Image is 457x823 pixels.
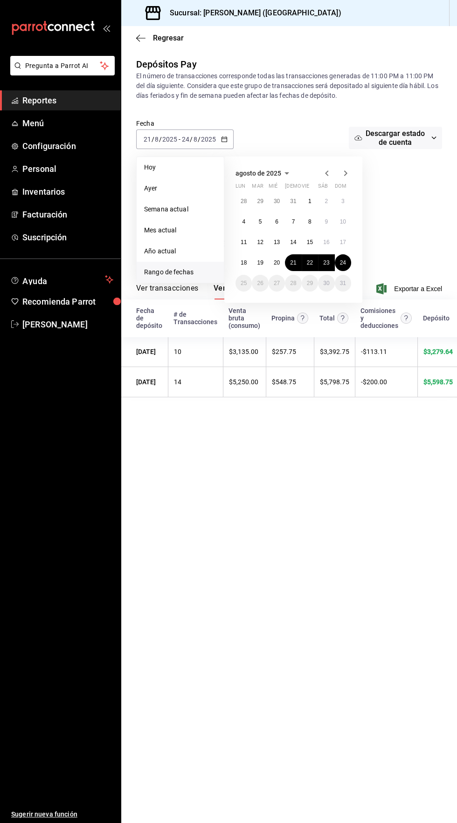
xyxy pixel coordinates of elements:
[235,234,252,251] button: 11 de agosto de 2025
[252,193,268,210] button: 29 de julio de 2025
[144,225,216,235] span: Mes actual
[241,239,247,245] abbr: 11 de agosto de 2025
[235,213,252,230] button: 4 de agosto de 2025
[229,378,258,386] span: $ 5,250.00
[252,254,268,271] button: 19 de agosto de 2025
[318,234,334,251] button: 16 de agosto de 2025
[302,254,318,271] button: 22 de agosto de 2025
[269,213,285,230] button: 6 de agosto de 2025
[318,275,334,292] button: 30 de agosto de 2025
[274,239,280,245] abbr: 13 de agosto de 2025
[269,234,285,251] button: 13 de agosto de 2025
[340,239,346,245] abbr: 17 de agosto de 2025
[320,378,349,386] span: $ 5,798.75
[335,275,351,292] button: 31 de agosto de 2025
[340,280,346,286] abbr: 31 de agosto de 2025
[7,68,115,77] a: Pregunta a Parrot AI
[285,254,301,271] button: 21 de agosto de 2025
[235,275,252,292] button: 25 de agosto de 2025
[335,183,346,193] abbr: domingo
[229,348,258,355] span: $ 3,135.00
[257,198,263,204] abbr: 29 de julio de 2025
[340,259,346,266] abbr: 24 de agosto de 2025
[323,239,329,245] abbr: 16 de agosto de 2025
[335,193,351,210] button: 3 de agosto de 2025
[319,314,335,322] div: Total
[136,57,197,71] div: Depósitos Pay
[297,313,308,324] svg: Las propinas mostradas excluyen toda configuración de retención.
[242,218,245,225] abbr: 4 de agosto de 2025
[162,7,341,19] h3: Sucursal: [PERSON_NAME] ([GEOGRAPHIC_DATA])
[162,136,178,143] input: ----
[121,367,168,397] td: [DATE]
[318,213,334,230] button: 9 de agosto de 2025
[257,259,263,266] abbr: 19 de agosto de 2025
[22,318,113,331] span: [PERSON_NAME]
[269,193,285,210] button: 30 de julio de 2025
[22,140,113,152] span: Configuración
[308,218,312,225] abbr: 8 de agosto de 2025
[235,168,292,179] button: agosto de 2025
[290,239,296,245] abbr: 14 de agosto de 2025
[290,280,296,286] abbr: 28 de agosto de 2025
[193,136,198,143] input: --
[302,234,318,251] button: 15 de agosto de 2025
[228,307,260,329] div: Venta bruta (consumo)
[325,198,328,204] abbr: 2 de agosto de 2025
[103,24,110,32] button: open_drawer_menu
[241,259,247,266] abbr: 18 de agosto de 2025
[252,213,268,230] button: 5 de agosto de 2025
[10,56,115,75] button: Pregunta a Parrot AI
[362,129,428,147] span: Descargar estado de cuenta
[274,198,280,204] abbr: 30 de julio de 2025
[302,213,318,230] button: 8 de agosto de 2025
[318,254,334,271] button: 23 de agosto de 2025
[22,94,113,107] span: Reportes
[318,183,328,193] abbr: sábado
[302,275,318,292] button: 29 de agosto de 2025
[136,34,184,42] button: Regresar
[341,198,345,204] abbr: 3 de agosto de 2025
[22,117,113,129] span: Menú
[22,208,113,221] span: Facturación
[335,234,351,251] button: 17 de agosto de 2025
[337,313,348,324] svg: Este monto equivale al total de la venta más otros abonos antes de aplicar comisión e IVA.
[136,307,162,329] div: Fecha de depósito
[235,193,252,210] button: 28 de julio de 2025
[423,378,453,386] span: $ 5,598.75
[214,284,263,299] button: Ver Depósitos
[285,213,301,230] button: 7 de agosto de 2025
[241,198,247,204] abbr: 28 de julio de 2025
[257,280,263,286] abbr: 26 de agosto de 2025
[252,183,263,193] abbr: martes
[173,311,217,326] div: # de Transacciones
[378,283,442,294] button: Exportar a Excel
[307,280,313,286] abbr: 29 de agosto de 2025
[269,254,285,271] button: 20 de agosto de 2025
[290,259,296,266] abbr: 21 de agosto de 2025
[285,193,301,210] button: 31 de julio de 2025
[144,163,216,172] span: Hoy
[274,280,280,286] abbr: 27 de agosto de 2025
[159,136,162,143] span: /
[274,259,280,266] abbr: 20 de agosto de 2025
[323,259,329,266] abbr: 23 de agosto de 2025
[320,348,349,355] span: $ 3,392.75
[198,136,201,143] span: /
[349,127,442,149] button: Descargar estado de cuenta
[121,337,168,367] td: [DATE]
[144,184,216,193] span: Ayer
[423,348,453,355] span: $ 3,279.64
[235,170,281,177] span: agosto de 2025
[136,284,199,299] button: Ver transacciones
[144,246,216,256] span: Año actual
[323,280,329,286] abbr: 30 de agosto de 2025
[361,378,387,386] span: - $ 200.00
[257,239,263,245] abbr: 12 de agosto de 2025
[168,367,223,397] td: 14
[335,213,351,230] button: 10 de agosto de 2025
[292,218,295,225] abbr: 7 de agosto de 2025
[136,284,263,299] div: navigation tabs
[235,254,252,271] button: 18 de agosto de 2025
